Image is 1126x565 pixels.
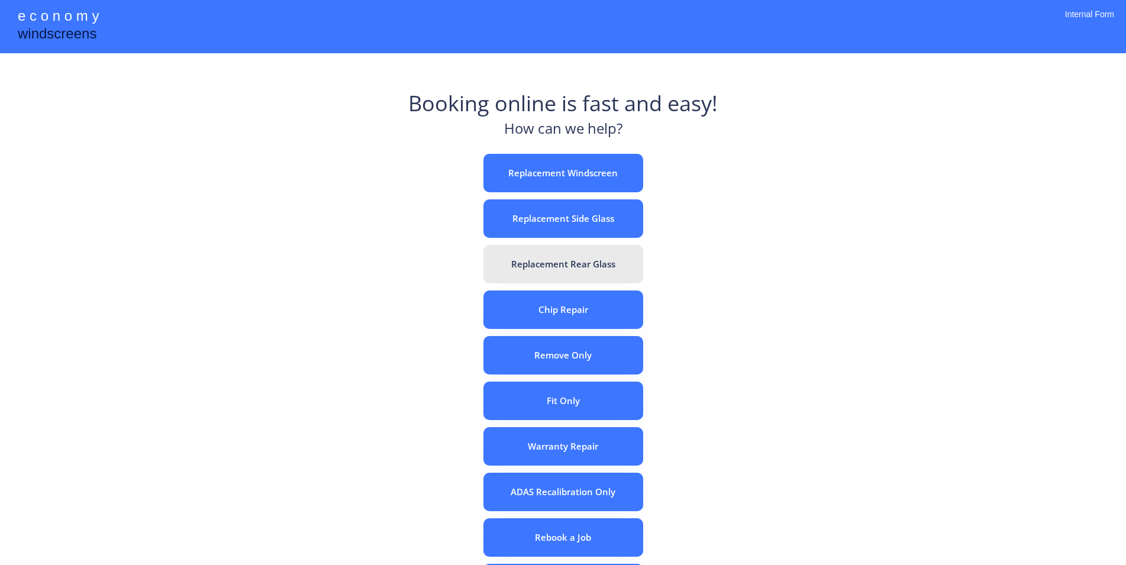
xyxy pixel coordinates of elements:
button: Replacement Windscreen [483,154,643,192]
div: How can we help? [504,118,622,145]
button: Replacement Rear Glass [483,245,643,283]
div: Booking online is fast and easy! [408,89,718,118]
button: Warranty Repair [483,427,643,466]
button: Remove Only [483,336,643,374]
button: Chip Repair [483,290,643,329]
button: ADAS Recalibration Only [483,473,643,511]
button: Fit Only [483,382,643,420]
button: Rebook a Job [483,518,643,557]
div: e c o n o m y [18,6,99,28]
button: Replacement Side Glass [483,199,643,238]
div: windscreens [18,24,96,47]
div: Internal Form [1065,9,1114,35]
